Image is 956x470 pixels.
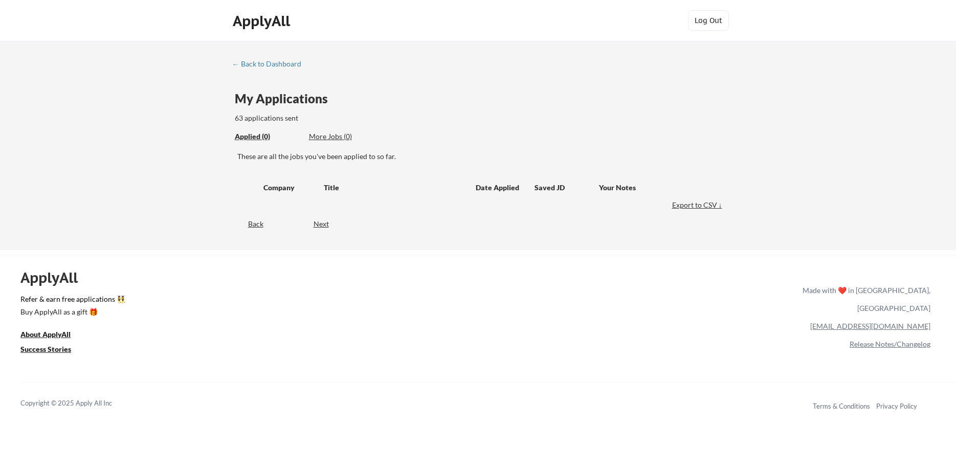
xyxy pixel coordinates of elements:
[850,340,930,348] a: Release Notes/Changelog
[599,183,716,193] div: Your Notes
[233,12,293,30] div: ApplyAll
[20,398,138,409] div: Copyright © 2025 Apply All Inc
[235,93,336,105] div: My Applications
[798,281,930,317] div: Made with ❤️ in [GEOGRAPHIC_DATA], [GEOGRAPHIC_DATA]
[235,113,433,123] div: 63 applications sent
[314,219,341,229] div: Next
[813,402,870,410] a: Terms & Conditions
[309,131,384,142] div: More Jobs (0)
[232,219,263,229] div: Back
[235,131,301,142] div: These are all the jobs you've been applied to so far.
[20,344,85,356] a: Success Stories
[688,10,729,31] button: Log Out
[20,345,71,353] u: Success Stories
[810,322,930,330] a: [EMAIL_ADDRESS][DOMAIN_NAME]
[20,306,123,319] a: Buy ApplyAll as a gift 🎁
[20,296,589,306] a: Refer & earn free applications 👯‍♀️
[672,200,725,210] div: Export to CSV ↓
[232,60,309,70] a: ← Back to Dashboard
[324,183,466,193] div: Title
[263,183,315,193] div: Company
[20,308,123,316] div: Buy ApplyAll as a gift 🎁
[20,269,90,286] div: ApplyAll
[476,183,521,193] div: Date Applied
[232,60,309,68] div: ← Back to Dashboard
[876,402,917,410] a: Privacy Policy
[20,329,85,342] a: About ApplyAll
[309,131,384,142] div: These are job applications we think you'd be a good fit for, but couldn't apply you to automatica...
[237,151,725,162] div: These are all the jobs you've been applied to so far.
[20,330,71,339] u: About ApplyAll
[235,131,301,142] div: Applied (0)
[535,178,599,196] div: Saved JD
